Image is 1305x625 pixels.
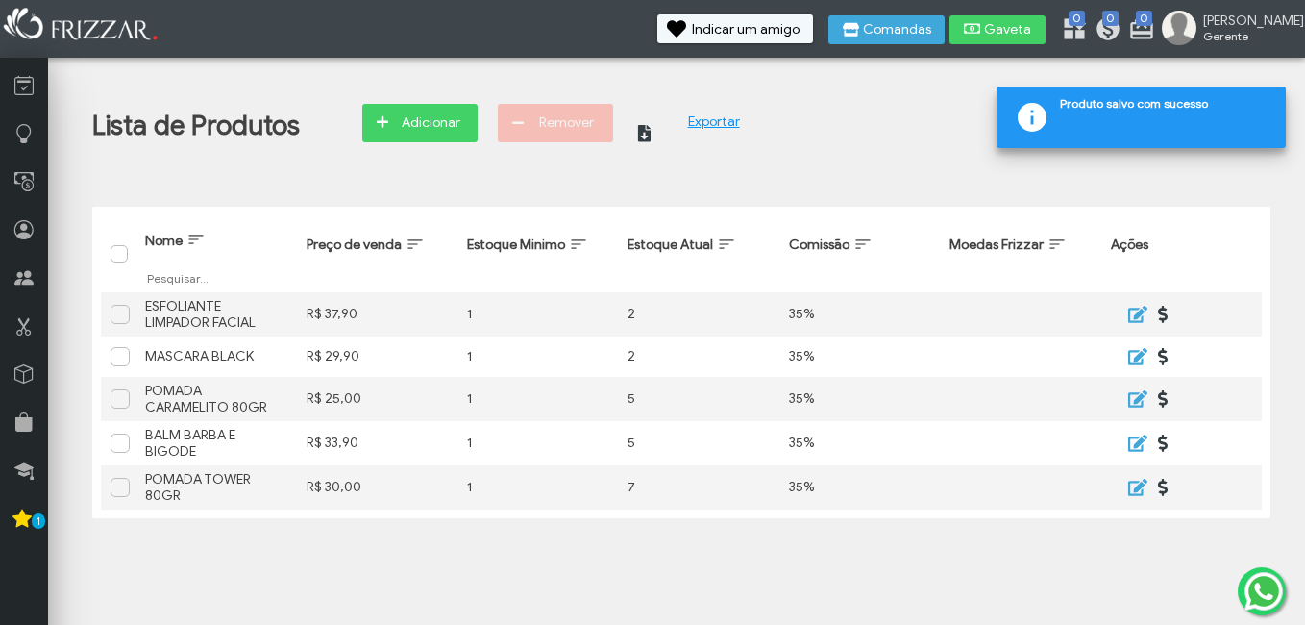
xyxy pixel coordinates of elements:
[618,465,778,510] td: 7
[779,215,940,292] th: Comissão: activate to sort column ascending
[1162,11,1295,49] a: [PERSON_NAME] Gerente
[362,104,478,142] button: Adicionar
[145,471,286,504] div: POMADA TOWER 80GR
[457,215,618,292] th: Estoque Minimo: activate to sort column ascending
[863,23,931,37] span: Comandas
[145,269,286,287] input: Pesquisar...
[1136,11,1152,26] span: 0
[789,479,930,495] div: 35%
[618,337,778,377] td: 2
[1150,300,1179,329] button: ui-button
[467,479,608,495] div: 1
[1111,237,1148,253] span: Ações
[1060,96,1271,117] span: Produto salvo com sucesso
[618,215,778,292] th: Estoque Atual: activate to sort column ascending
[1128,15,1147,46] a: 0
[789,306,930,322] div: 35%
[647,112,663,140] span: ui-button
[633,104,677,147] button: ui-button
[1120,342,1149,371] button: ui-button
[1203,12,1290,29] span: [PERSON_NAME]
[467,237,565,253] span: Estoque Minimo
[657,14,813,43] button: Indicar um amigo
[467,306,608,322] div: 1
[1134,342,1136,371] span: ui-button
[297,215,457,292] th: Preço de venda: activate to sort column ascending
[618,377,778,421] td: 5
[828,15,945,44] button: Comandas
[1164,300,1166,329] span: ui-button
[32,513,45,529] span: 1
[145,298,286,331] div: ESFOLIANTE LIMPADOR FACIAL
[789,435,930,451] div: 35%
[1134,473,1136,502] span: ui-button
[692,23,800,37] span: Indicar um amigo
[1150,342,1179,371] button: ui-button
[949,15,1046,44] button: Gaveta
[307,390,448,407] div: R$ 25,00
[789,348,930,364] div: 35%
[618,421,778,465] td: 5
[1134,300,1136,329] span: ui-button
[1164,342,1166,371] span: ui-button
[1203,29,1290,43] span: Gerente
[984,23,1032,37] span: Gaveta
[307,237,402,253] span: Preço de venda
[1241,568,1287,614] img: whatsapp.png
[789,390,930,407] div: 35%
[949,237,1044,253] span: Moedas Frizzar
[307,306,448,322] div: R$ 37,90
[307,479,448,495] div: R$ 30,00
[307,435,448,451] div: R$ 33,90
[1164,429,1166,458] span: ui-button
[397,109,464,137] span: Adicionar
[1164,473,1166,502] span: ui-button
[1150,429,1179,458] button: ui-button
[467,348,608,364] div: 1
[628,237,713,253] span: Estoque Atual
[1164,385,1166,413] span: ui-button
[1095,15,1114,46] a: 0
[145,348,286,364] div: MASCARA BLACK
[145,427,286,460] div: BALM BARBA E BIGODE
[1120,385,1149,413] button: ui-button
[940,215,1100,292] th: Moedas Frizzar: activate to sort column ascending
[135,215,296,292] th: Nome: activate to sort column ascending
[1061,15,1080,46] a: 0
[1069,11,1085,26] span: 0
[467,435,608,451] div: 1
[1134,429,1136,458] span: ui-button
[1120,473,1149,502] button: ui-button
[1120,429,1149,458] button: ui-button
[1150,473,1179,502] button: ui-button
[145,383,286,415] div: POMADA CARAMELITO 80GR
[688,113,740,130] a: Exportar
[1134,385,1136,413] span: ui-button
[1150,385,1179,413] button: ui-button
[618,292,778,337] td: 2
[307,348,448,364] div: R$ 29,90
[789,237,849,253] span: Comissão
[92,109,300,142] h1: Lista de Produtos
[467,390,608,407] div: 1
[145,233,183,249] span: Nome
[1120,300,1149,329] button: ui-button
[1102,11,1119,26] span: 0
[111,246,123,258] div: Selecionar tudo
[1101,215,1262,292] th: Ações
